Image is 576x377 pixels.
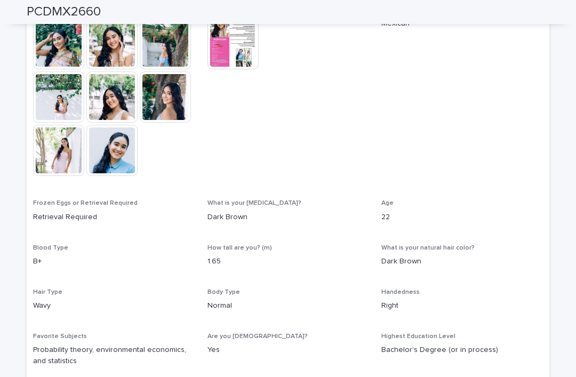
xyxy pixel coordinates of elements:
[33,300,195,311] p: Wavy
[381,200,394,206] span: Age
[207,245,272,251] span: How tall are you? (m)
[33,333,87,340] span: Favorite Subjects
[207,289,240,295] span: Body Type
[381,344,543,356] p: Bachelor's Degree (or in process)
[381,256,543,267] p: Dark Brown
[207,300,369,311] p: Normal
[27,4,101,20] h2: PCDMX2660
[207,344,369,356] p: Yes
[33,344,195,367] p: Probability theory, environmental economics, and statistics
[207,333,308,340] span: Are you [DEMOGRAPHIC_DATA]?
[381,300,543,311] p: Right
[33,212,195,223] p: Retrieval Required
[207,212,369,223] p: Dark Brown
[33,200,138,206] span: Frozen Eggs or Retrieval Required
[33,289,62,295] span: Hair Type
[381,333,455,340] span: Highest Education Level
[381,245,475,251] span: What is your natural hair color?
[207,200,301,206] span: What is your [MEDICAL_DATA]?
[33,256,195,267] p: B+
[33,245,68,251] span: Blood Type
[381,212,543,223] p: 22
[207,256,369,267] p: 1.65
[381,289,420,295] span: Handedness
